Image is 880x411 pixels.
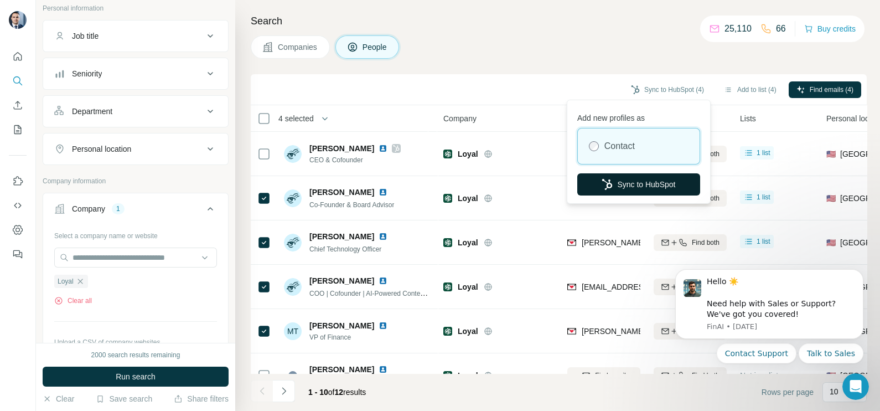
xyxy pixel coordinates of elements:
[142,312,207,334] button: Talk to Sales
[830,386,838,397] p: 10
[284,145,302,163] img: Avatar
[43,367,229,387] button: Run search
[804,21,856,37] button: Buy credits
[9,171,27,191] button: Use Surfe on LinkedIn
[43,3,229,13] p: Personal information
[9,43,213,124] div: FinAI says…
[43,136,228,162] button: Personal location
[659,260,880,370] iframe: Intercom notifications message
[826,237,836,248] span: 🇺🇸
[174,393,229,404] button: Share filters
[284,278,302,296] img: Avatar
[308,388,328,397] span: 1 - 10
[567,326,576,337] img: provider findymail logo
[789,81,861,98] button: Find emails (4)
[623,81,712,98] button: Sync to HubSpot (4)
[309,332,392,342] span: VP of Finance
[379,321,387,330] img: LinkedIn logo
[458,326,478,337] span: Loyal
[776,22,786,35] p: 66
[273,380,295,402] button: Navigate to next page
[692,238,719,248] span: Find both
[810,85,853,95] span: Find emails (4)
[9,196,27,215] button: Use Surfe API
[309,231,374,242] span: [PERSON_NAME]
[9,43,182,100] div: Hello ☀️​Need help with Sales or Support? We've got you covered!FinAI • [DATE]
[251,13,867,29] h4: Search
[604,140,635,153] label: Contact
[458,370,478,381] span: Loyal
[692,371,719,381] span: Find both
[43,23,228,49] button: Job title
[284,189,302,207] img: Avatar
[379,232,387,241] img: LinkedIn logo
[54,14,138,25] p: The team can also help
[582,282,713,291] span: [EMAIL_ADDRESS][DOMAIN_NAME]
[379,144,387,153] img: LinkedIn logo
[309,187,374,198] span: [PERSON_NAME]
[284,367,302,384] img: Avatar
[91,350,180,360] div: 2000 search results remaining
[577,173,700,196] button: Sync to HubSpot
[443,150,452,158] img: Logo of Loyal
[826,148,836,160] span: 🇺🇸
[363,42,388,53] span: People
[284,322,302,340] div: MT
[443,194,452,203] img: Logo of Loyal
[443,113,477,124] span: Company
[458,148,478,160] span: Loyal
[43,98,228,125] button: Department
[654,234,727,251] button: Find both
[309,143,374,154] span: [PERSON_NAME]
[379,365,387,374] img: LinkedIn logo
[567,281,576,292] img: provider findymail logo
[757,148,770,158] span: 1 list
[112,204,125,214] div: 1
[72,68,102,79] div: Seniority
[308,388,366,397] span: results
[443,282,452,291] img: Logo of Loyal
[577,108,700,124] p: Add new profiles as
[443,371,452,380] img: Logo of Loyal
[740,113,756,124] span: Lists
[32,6,49,24] img: Profile image for FinAI
[595,371,625,381] span: Find email
[278,42,318,53] span: Companies
[63,312,142,334] button: Contact Support
[54,227,217,241] div: Select a company name or website
[43,60,228,87] button: Seniority
[335,388,344,397] span: 12
[9,47,27,66] button: Quick start
[379,276,387,285] img: LinkedIn logo
[582,327,777,336] span: [PERSON_NAME][EMAIL_ADDRESS][DOMAIN_NAME]
[757,237,770,246] span: 1 list
[309,155,401,165] span: CEO & Cofounder
[826,193,836,204] span: 🇺🇸
[443,327,452,336] img: Logo of Loyal
[567,237,576,248] img: provider findymail logo
[328,388,335,397] span: of
[309,275,374,286] span: [PERSON_NAME]
[72,203,105,214] div: Company
[654,323,727,340] button: Find both
[9,71,27,91] button: Search
[72,30,99,42] div: Job title
[443,238,452,247] img: Logo of Loyal
[173,4,194,25] button: Home
[309,289,569,297] span: COO | Cofounder | AI-Powered Contextual Advertising | 622K+ In-App & CTV Publishers
[567,367,640,384] button: Find email
[762,387,814,398] span: Rows per page
[116,371,156,382] span: Run search
[9,95,27,115] button: Enrich CSV
[724,22,752,35] p: 25,110
[9,220,27,240] button: Dashboard
[278,113,314,124] span: 4 selected
[309,364,374,375] span: [PERSON_NAME]
[96,393,152,404] button: Save search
